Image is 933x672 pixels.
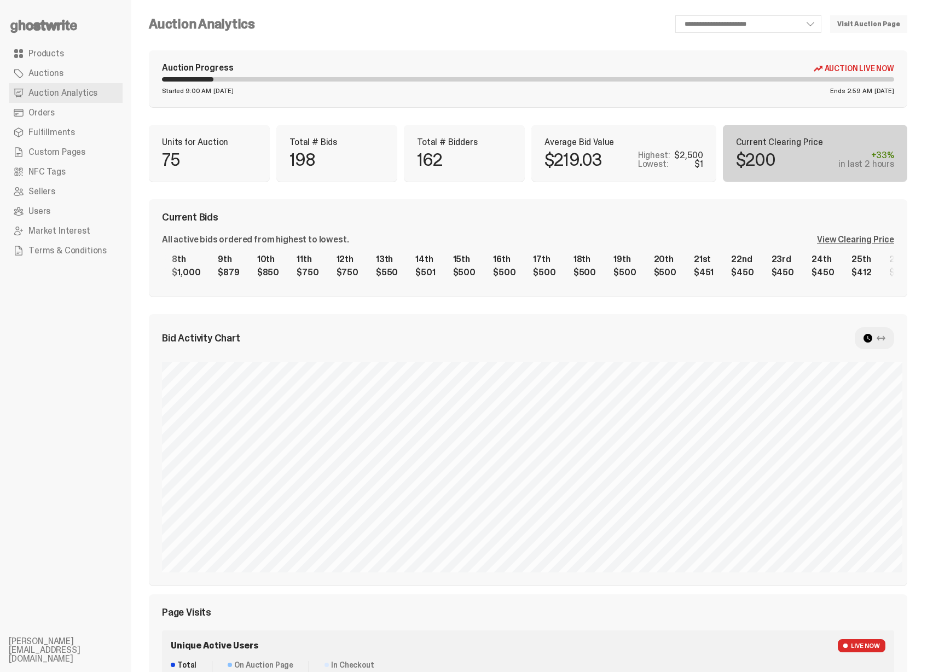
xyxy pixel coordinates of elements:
div: 21st [694,255,714,264]
div: 19th [613,255,636,264]
div: $450 [772,268,794,277]
p: Units for Auction [162,138,257,147]
span: Fulfillments [28,128,75,137]
div: Auction Progress [162,63,233,73]
div: $1 [694,160,703,169]
div: $401 [889,268,909,277]
a: NFC Tags [9,162,123,182]
span: Ends 2:59 AM [830,88,872,94]
li: [PERSON_NAME][EMAIL_ADDRESS][DOMAIN_NAME] [9,637,140,663]
a: Market Interest [9,221,123,241]
div: All active bids ordered from highest to lowest. [162,235,349,244]
a: Custom Pages [9,142,123,162]
div: $879 [218,268,239,277]
span: Custom Pages [28,148,85,157]
p: 198 [289,151,316,169]
div: $450 [812,268,834,277]
p: Current Clearing Price [736,138,895,147]
p: Total # Bids [289,138,384,147]
span: [DATE] [874,88,894,94]
div: 23rd [772,255,794,264]
div: in last 2 hours [838,160,894,169]
p: Total # Bidders [417,138,512,147]
div: $500 [573,268,596,277]
span: Started 9:00 AM [162,88,211,94]
span: Bid Activity Chart [162,333,240,343]
span: Terms & Conditions [28,246,107,255]
dt: On Auction Page [228,661,293,669]
div: $750 [337,268,358,277]
dt: Total [171,661,196,669]
span: Current Bids [162,212,218,222]
p: 75 [162,151,179,169]
div: $850 [257,268,279,277]
div: 25th [851,255,871,264]
div: 8th [172,255,200,264]
a: Auction Analytics [9,83,123,103]
span: Page Visits [162,607,211,617]
div: 9th [218,255,239,264]
a: Auctions [9,63,123,83]
a: Products [9,44,123,63]
div: 15th [453,255,476,264]
div: 26th [889,255,909,264]
div: $500 [533,268,555,277]
div: $450 [731,268,754,277]
span: Auction Live Now [825,64,894,73]
div: 13th [376,255,398,264]
span: NFC Tags [28,167,66,176]
div: $501 [415,268,435,277]
h4: Auction Analytics [149,18,255,31]
a: Terms & Conditions [9,241,123,260]
div: 20th [654,255,676,264]
div: 12th [337,255,358,264]
p: 162 [417,151,443,169]
a: Users [9,201,123,221]
a: Fulfillments [9,123,123,142]
div: $451 [694,268,714,277]
div: $500 [453,268,476,277]
span: Orders [28,108,55,117]
div: $750 [297,268,318,277]
span: LIVE NOW [838,639,885,652]
span: [DATE] [213,88,233,94]
div: $500 [493,268,515,277]
span: Sellers [28,187,55,196]
span: Market Interest [28,227,90,235]
div: 16th [493,255,515,264]
a: Sellers [9,182,123,201]
div: $550 [376,268,398,277]
div: 24th [812,255,834,264]
dt: In Checkout [324,661,374,669]
div: $412 [851,268,871,277]
span: Auctions [28,69,63,78]
div: 14th [415,255,435,264]
div: 10th [257,255,279,264]
div: $2,500 [674,151,703,160]
div: 17th [533,255,555,264]
p: Lowest: [638,160,669,169]
span: Auction Analytics [28,89,97,97]
div: $500 [613,268,636,277]
a: Orders [9,103,123,123]
span: Users [28,207,50,216]
span: Unique Active Users [171,641,259,650]
span: Products [28,49,64,58]
div: 22nd [731,255,754,264]
div: $500 [654,268,676,277]
p: $200 [736,151,776,169]
div: +33% [838,151,894,160]
div: 11th [297,255,318,264]
a: Visit Auction Page [830,15,907,33]
p: Average Bid Value [544,138,703,147]
div: $1,000 [172,268,200,277]
div: View Clearing Price [817,235,894,244]
p: Highest: [638,151,670,160]
div: 18th [573,255,596,264]
p: $219.03 [544,151,602,169]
